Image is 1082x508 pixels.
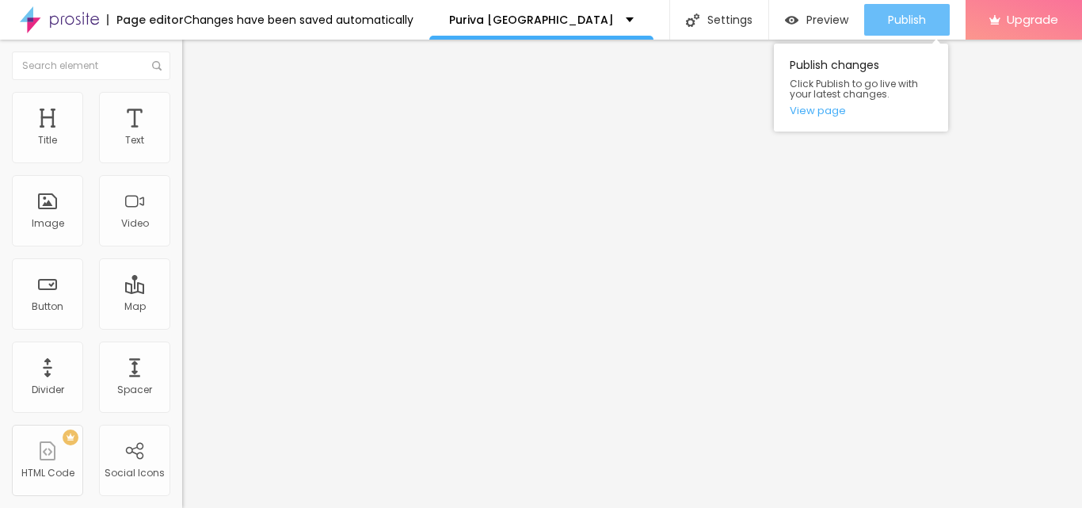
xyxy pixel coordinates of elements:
[1007,13,1058,26] span: Upgrade
[152,61,162,71] img: Icone
[125,135,144,146] div: Text
[785,13,798,27] img: view-1.svg
[449,14,614,25] p: Puriva [GEOGRAPHIC_DATA]
[105,468,165,479] div: Social Icons
[790,105,932,116] a: View page
[182,40,1082,508] iframe: Editor
[21,468,74,479] div: HTML Code
[686,13,699,27] img: Icone
[888,13,926,26] span: Publish
[107,14,184,25] div: Page editor
[864,4,950,36] button: Publish
[806,13,848,26] span: Preview
[12,52,170,80] input: Search element
[769,4,864,36] button: Preview
[32,301,63,312] div: Button
[790,78,932,99] span: Click Publish to go live with your latest changes.
[38,135,57,146] div: Title
[121,218,149,229] div: Video
[124,301,146,312] div: Map
[117,384,152,395] div: Spacer
[774,44,948,132] div: Publish changes
[184,14,413,25] div: Changes have been saved automatically
[32,218,64,229] div: Image
[32,384,64,395] div: Divider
